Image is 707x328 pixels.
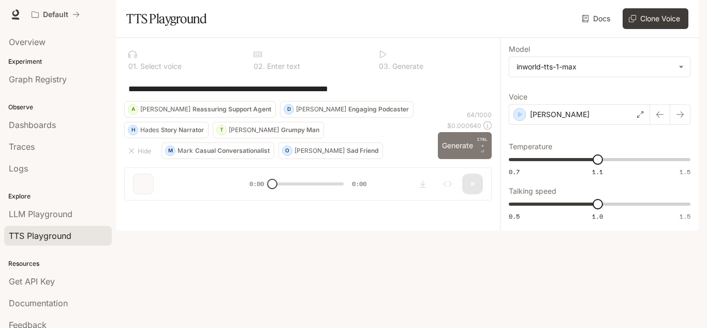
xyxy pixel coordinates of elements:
[509,143,552,150] p: Temperature
[680,167,690,176] span: 1.5
[477,136,488,155] p: ⏎
[280,101,414,118] button: D[PERSON_NAME]Engaging Podcaster
[680,212,690,221] span: 1.5
[229,127,279,133] p: [PERSON_NAME]
[128,63,138,70] p: 0 1 .
[347,148,378,154] p: Sad Friend
[128,101,138,118] div: A
[161,142,274,159] button: MMarkCasual Conversationalist
[509,93,527,101] p: Voice
[281,127,319,133] p: Grumpy Man
[509,212,520,221] span: 0.5
[213,122,324,138] button: T[PERSON_NAME]Grumpy Man
[254,63,265,70] p: 0 2 .
[509,167,520,176] span: 0.7
[284,101,293,118] div: D
[580,8,614,29] a: Docs
[509,57,690,77] div: inworld-tts-1-max
[467,110,492,119] p: 64 / 1000
[517,62,673,72] div: inworld-tts-1-max
[138,63,182,70] p: Select voice
[178,148,193,154] p: Mark
[193,106,271,112] p: Reassuring Support Agent
[379,63,390,70] p: 0 3 .
[438,132,492,159] button: GenerateCTRL +⏎
[124,101,276,118] button: A[PERSON_NAME]Reassuring Support Agent
[294,148,345,154] p: [PERSON_NAME]
[166,142,175,159] div: M
[43,10,68,19] p: Default
[509,188,556,195] p: Talking speed
[124,142,157,159] button: Hide
[296,106,346,112] p: [PERSON_NAME]
[161,127,204,133] p: Story Narrator
[390,63,423,70] p: Generate
[265,63,300,70] p: Enter text
[530,109,590,120] p: [PERSON_NAME]
[27,4,84,25] button: All workspaces
[126,8,207,29] h1: TTS Playground
[447,121,481,130] p: $ 0.000640
[283,142,292,159] div: O
[217,122,226,138] div: T
[128,122,138,138] div: H
[348,106,409,112] p: Engaging Podcaster
[592,212,603,221] span: 1.0
[124,122,209,138] button: HHadesStory Narrator
[623,8,688,29] button: Clone Voice
[477,136,488,149] p: CTRL +
[509,46,530,53] p: Model
[592,167,603,176] span: 1.1
[278,142,383,159] button: O[PERSON_NAME]Sad Friend
[140,106,190,112] p: [PERSON_NAME]
[140,127,159,133] p: Hades
[195,148,270,154] p: Casual Conversationalist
